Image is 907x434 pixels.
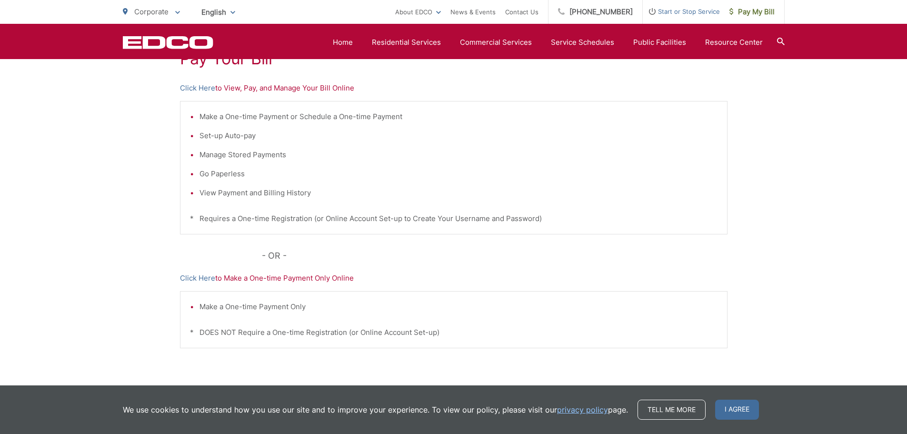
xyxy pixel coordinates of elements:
[460,37,532,48] a: Commercial Services
[199,168,718,180] li: Go Paperless
[123,404,628,415] p: We use cookies to understand how you use our site and to improve your experience. To view our pol...
[180,82,728,94] p: to View, Pay, and Manage Your Bill Online
[134,7,169,16] span: Corporate
[505,6,538,18] a: Contact Us
[262,249,728,263] p: - OR -
[557,404,608,415] a: privacy policy
[194,4,242,20] span: English
[395,6,441,18] a: About EDCO
[199,187,718,199] li: View Payment and Billing History
[199,130,718,141] li: Set-up Auto-pay
[450,6,496,18] a: News & Events
[123,36,213,49] a: EDCD logo. Return to the homepage.
[199,111,718,122] li: Make a One-time Payment or Schedule a One-time Payment
[372,37,441,48] a: Residential Services
[199,301,718,313] li: Make a One-time Payment Only
[333,37,353,48] a: Home
[638,400,706,420] a: Tell me more
[190,213,718,224] p: * Requires a One-time Registration (or Online Account Set-up to Create Your Username and Password)
[180,273,215,284] a: Click Here
[180,82,215,94] a: Click Here
[715,400,759,420] span: I agree
[190,327,718,338] p: * DOES NOT Require a One-time Registration (or Online Account Set-up)
[180,273,728,284] p: to Make a One-time Payment Only Online
[551,37,614,48] a: Service Schedules
[633,37,686,48] a: Public Facilities
[705,37,763,48] a: Resource Center
[199,149,718,161] li: Manage Stored Payments
[729,6,775,18] span: Pay My Bill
